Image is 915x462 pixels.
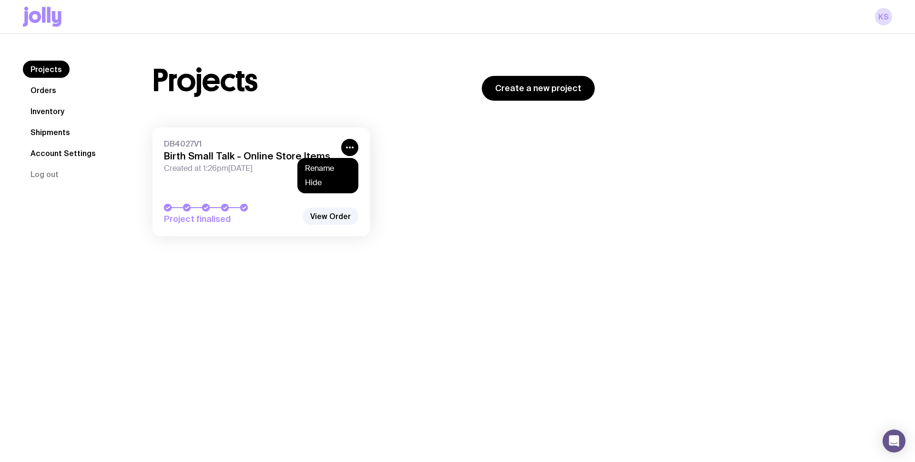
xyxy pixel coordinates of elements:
a: View Order [303,208,358,225]
a: Inventory [23,103,72,120]
span: Created at 1:26pm[DATE] [164,164,335,173]
span: Project finalised [164,213,297,225]
a: kS [875,8,892,25]
button: Hide [305,178,351,188]
h3: Birth Small Talk - Online Store Items [164,150,335,162]
span: DB4027V1 [164,139,335,148]
button: Rename [305,164,351,173]
a: Create a new project [482,76,595,101]
a: Shipments [23,124,78,141]
button: Log out [23,166,66,183]
h1: Projects [152,65,258,96]
a: DB4027V1Birth Small Talk - Online Store ItemsCreated at 1:26pm[DATE]Project finalised [152,127,370,236]
a: Orders [23,82,64,99]
a: Account Settings [23,145,103,162]
a: Projects [23,61,70,78]
div: Open Intercom Messenger [883,430,905,452]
